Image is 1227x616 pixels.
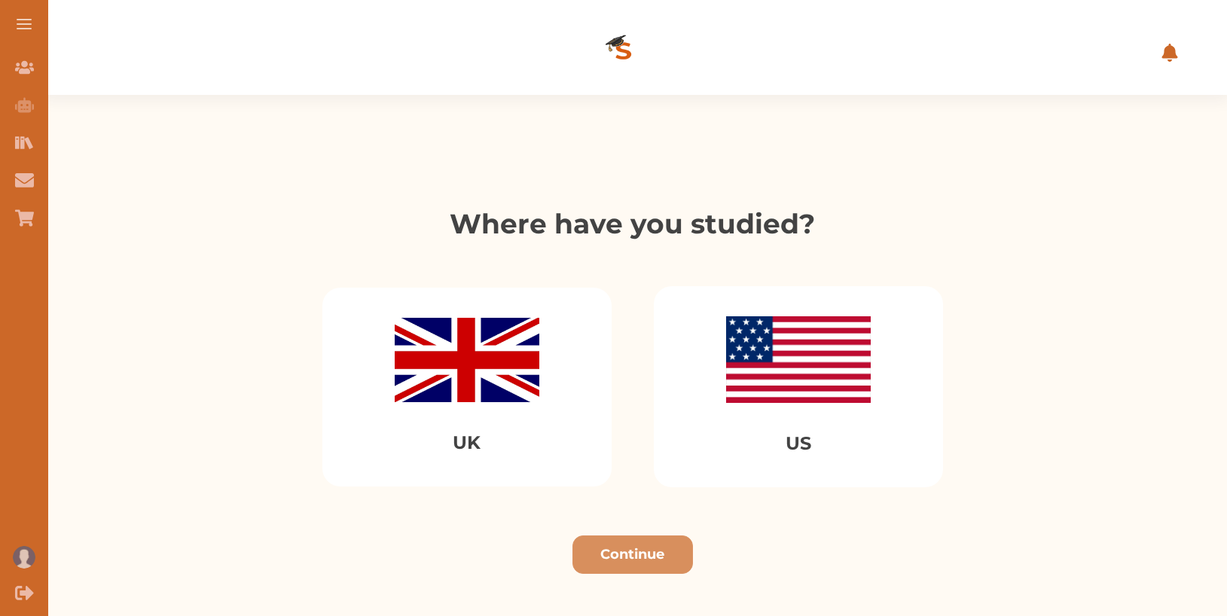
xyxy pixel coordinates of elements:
p: Where have you studied? [38,203,1227,244]
img: User profile [13,546,35,569]
img: img [726,316,871,403]
button: Continue [572,535,693,574]
p: US [786,430,811,457]
img: img [395,318,539,402]
img: Logo [563,11,684,95]
p: UK [453,429,481,456]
